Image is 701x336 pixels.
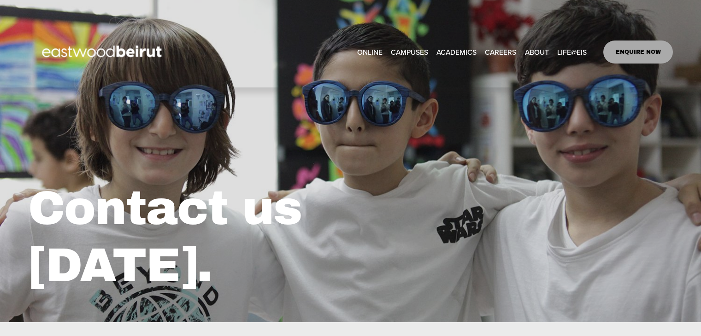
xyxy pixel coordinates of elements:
[436,46,477,58] span: ACADEMICS
[557,45,587,59] a: folder dropdown
[391,46,428,58] span: CAMPUSES
[391,45,428,59] a: folder dropdown
[485,45,516,59] a: CAREERS
[557,46,587,58] span: LIFE@EIS
[525,45,549,59] a: folder dropdown
[603,41,673,64] a: ENQUIRE NOW
[436,45,477,59] a: folder dropdown
[28,29,178,75] img: EastwoodIS Global Site
[28,180,511,294] h1: Contact us [DATE].
[357,45,383,59] a: ONLINE
[525,46,549,58] span: ABOUT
